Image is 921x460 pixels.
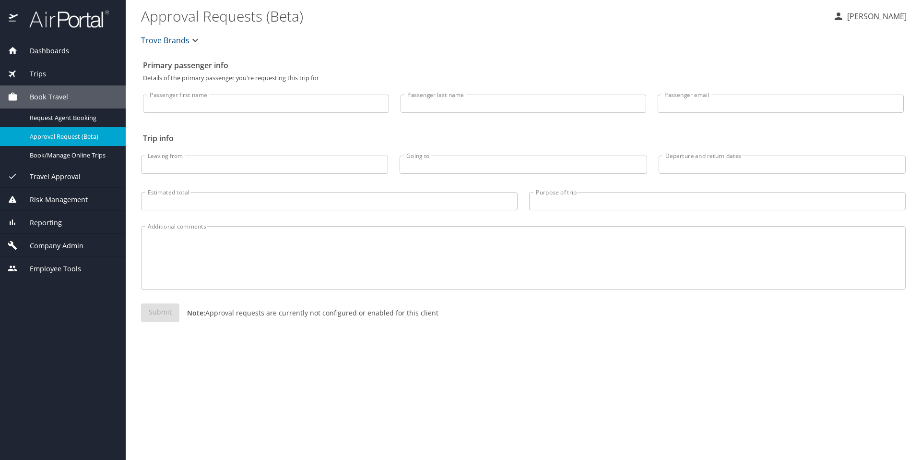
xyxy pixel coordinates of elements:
[141,34,189,47] span: Trove Brands
[844,11,907,22] p: [PERSON_NAME]
[829,8,910,25] button: [PERSON_NAME]
[30,132,114,141] span: Approval Request (Beta)
[18,194,88,205] span: Risk Management
[143,131,904,146] h2: Trip info
[18,218,62,228] span: Reporting
[18,171,81,182] span: Travel Approval
[187,308,205,317] strong: Note:
[143,58,904,73] h2: Primary passenger info
[30,113,114,122] span: Request Agent Booking
[18,46,69,56] span: Dashboards
[141,1,825,31] h1: Approval Requests (Beta)
[143,75,904,81] p: Details of the primary passenger you're requesting this trip for
[179,308,438,318] p: Approval requests are currently not configured or enabled for this client
[18,69,46,79] span: Trips
[18,241,83,251] span: Company Admin
[19,10,109,28] img: airportal-logo.png
[9,10,19,28] img: icon-airportal.png
[30,151,114,160] span: Book/Manage Online Trips
[18,92,68,102] span: Book Travel
[18,264,81,274] span: Employee Tools
[137,31,205,50] button: Trove Brands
